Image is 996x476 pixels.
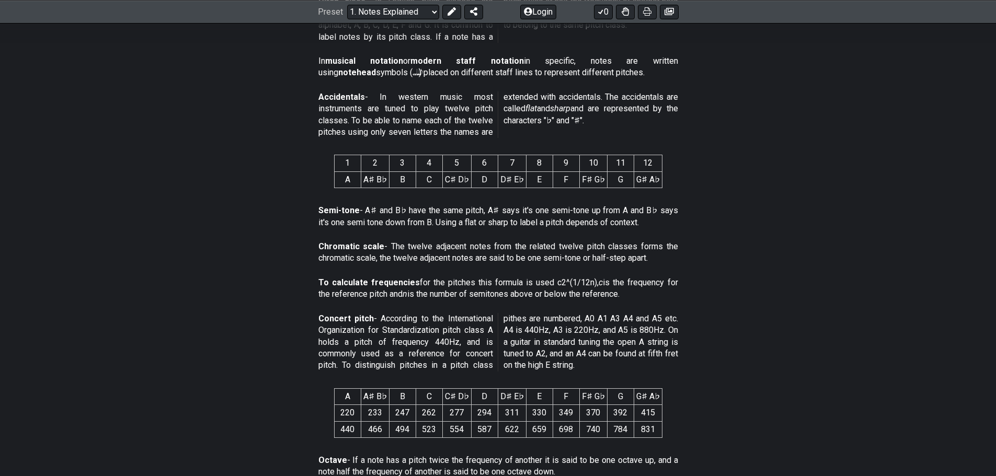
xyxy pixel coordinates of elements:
td: 392 [607,405,634,421]
td: 698 [553,421,579,437]
strong: musical notation [325,56,403,66]
em: c [599,277,603,287]
strong: Semi-tone [318,205,360,215]
button: Create image [660,4,679,19]
td: 523 [416,421,442,437]
th: C♯ D♭ [442,388,471,404]
strong: modern staff notation [410,56,524,66]
td: 370 [579,405,607,421]
p: for the pitches this formula is used c2^(1/12n), is the frequency for the reference pitch and is ... [318,277,678,300]
td: A [334,171,361,188]
strong: To calculate frequencies [318,277,420,287]
th: D [471,388,498,404]
td: 415 [634,405,662,421]
td: 740 [579,421,607,437]
th: F [553,388,579,404]
th: 11 [607,155,634,171]
th: 3 [389,155,416,171]
th: 8 [526,155,553,171]
th: E [526,388,553,404]
td: 349 [553,405,579,421]
th: G♯ A♭ [634,388,662,404]
td: F [553,171,579,188]
em: sharp [550,103,570,113]
td: G [607,171,634,188]
p: - A♯ and B♭ have the same pitch, A♯ says it's one semi-tone up from A and B♭ says it's one semi t... [318,205,678,228]
td: 311 [498,405,526,421]
select: Preset [347,4,439,19]
td: 440 [334,421,361,437]
strong: Accidentals [318,92,365,102]
p: - According to the International Organization for Standardization pitch class A holds a pitch of ... [318,313,678,371]
td: B [389,171,416,188]
th: 9 [553,155,579,171]
button: Print [638,4,657,19]
td: 659 [526,421,553,437]
td: 294 [471,405,498,421]
strong: Chromatic scale [318,241,385,251]
td: G♯ A♭ [634,171,662,188]
td: 262 [416,405,442,421]
th: 2 [361,155,389,171]
td: E [526,171,553,188]
td: 831 [634,421,662,437]
td: 466 [361,421,389,437]
strong: notehead [338,67,376,77]
em: n [403,289,407,299]
p: In or in specific, notes are written using symbols (𝅝 𝅗𝅥 𝅘𝅥 𝅘𝅥𝅮) placed on different staff lines to r... [318,55,678,79]
th: 7 [498,155,526,171]
td: 554 [442,421,471,437]
td: C [416,171,442,188]
strong: Octave [318,455,347,465]
td: A♯ B♭ [361,171,389,188]
td: 587 [471,421,498,437]
em: flat [525,103,537,113]
td: 784 [607,421,634,437]
td: 622 [498,421,526,437]
button: Edit Preset [442,4,461,19]
th: F♯ G♭ [579,388,607,404]
th: A♯ B♭ [361,388,389,404]
td: 330 [526,405,553,421]
button: Toggle Dexterity for all fretkits [616,4,635,19]
td: 277 [442,405,471,421]
th: 4 [416,155,442,171]
button: Login [520,4,556,19]
th: G [607,388,634,404]
td: 233 [361,405,389,421]
th: A [334,388,361,404]
td: D [471,171,498,188]
td: F♯ G♭ [579,171,607,188]
td: 247 [389,405,416,421]
th: C [416,388,442,404]
button: 0 [594,4,613,19]
td: C♯ D♭ [442,171,471,188]
th: D♯ E♭ [498,388,526,404]
button: Share Preset [464,4,483,19]
strong: Concert pitch [318,314,374,323]
th: 12 [634,155,662,171]
td: D♯ E♭ [498,171,526,188]
th: 5 [442,155,471,171]
th: 1 [334,155,361,171]
th: 6 [471,155,498,171]
th: 10 [579,155,607,171]
td: 494 [389,421,416,437]
p: - In western music most instruments are tuned to play twelve pitch classes. To be able to name ea... [318,91,678,138]
span: Preset [318,7,343,17]
td: 220 [334,405,361,421]
th: B [389,388,416,404]
p: - The twelve adjacent notes from the related twelve pitch classes forms the chromatic scale, the ... [318,241,678,264]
